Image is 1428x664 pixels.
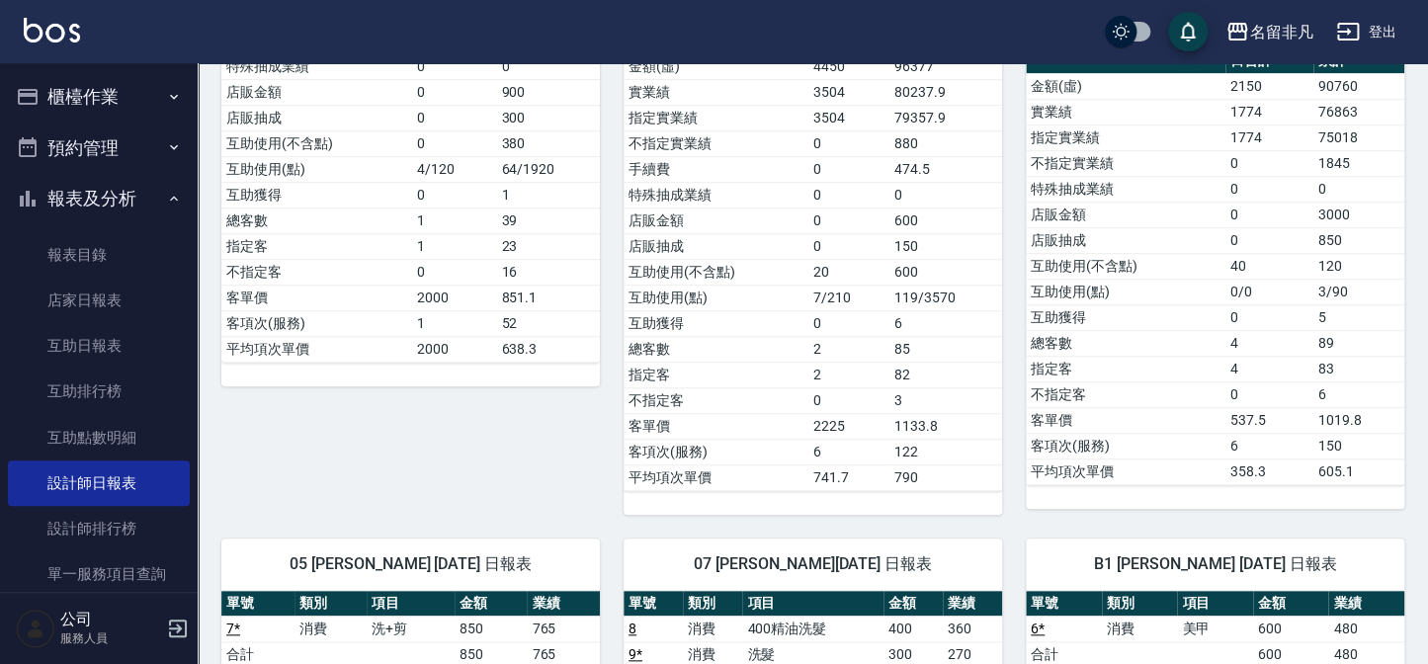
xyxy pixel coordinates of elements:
td: 3000 [1313,202,1404,227]
th: 金額 [883,591,943,617]
td: 4 [1225,330,1313,356]
td: 指定客 [221,233,412,259]
td: 店販抽成 [624,233,808,259]
td: 0 [496,53,600,79]
td: 0 [808,207,889,233]
td: 83 [1313,356,1404,381]
td: 96377 [889,53,1002,79]
a: 設計師排行榜 [8,506,190,551]
td: 不指定客 [624,387,808,413]
td: 店販抽成 [221,105,412,130]
td: 0 [1225,304,1313,330]
td: 客項次(服務) [221,310,412,336]
img: Person [16,609,55,648]
td: 79357.9 [889,105,1002,130]
div: 名留非凡 [1249,20,1312,44]
td: 金額(虛) [1026,73,1225,99]
td: 互助使用(不含點) [221,130,412,156]
td: 600 [889,207,1002,233]
td: 380 [496,130,600,156]
td: 0 [412,53,496,79]
table: a dense table [1026,48,1404,485]
td: 不指定客 [1026,381,1225,407]
td: 150 [1313,433,1404,458]
td: 互助使用(點) [221,156,412,182]
button: 登出 [1328,14,1404,50]
button: 預約管理 [8,123,190,174]
td: 5 [1313,304,1404,330]
span: B1 [PERSON_NAME] [DATE] 日報表 [1050,554,1381,574]
td: 4/120 [412,156,496,182]
td: 790 [889,464,1002,490]
a: 互助日報表 [8,323,190,369]
td: 605.1 [1313,458,1404,484]
a: 單一服務項目查詢 [8,551,190,597]
td: 16 [496,259,600,285]
td: 638.3 [496,336,600,362]
td: 89 [1313,330,1404,356]
td: 0 [1225,202,1313,227]
th: 類別 [683,591,742,617]
td: 2 [808,336,889,362]
td: 1133.8 [889,413,1002,439]
td: 6 [889,310,1002,336]
td: 64/1920 [496,156,600,182]
td: 美甲 [1177,616,1253,641]
td: 0 [808,387,889,413]
td: 0 [808,310,889,336]
td: 互助獲得 [221,182,412,207]
td: 765 [527,616,600,641]
button: 報表及分析 [8,173,190,224]
td: 特殊抽成業績 [1026,176,1225,202]
td: 4450 [808,53,889,79]
td: 互助使用(點) [624,285,808,310]
button: 名留非凡 [1218,12,1320,52]
th: 單號 [221,591,294,617]
td: 850 [1313,227,1404,253]
td: 2000 [412,336,496,362]
h5: 公司 [60,610,161,629]
td: 指定客 [1026,356,1225,381]
td: 0 [1225,150,1313,176]
td: 指定實業績 [624,105,808,130]
td: 52 [496,310,600,336]
td: 6 [808,439,889,464]
td: 平均項次單價 [221,336,412,362]
td: 0 [412,182,496,207]
td: 85 [889,336,1002,362]
a: 設計師日報表 [8,460,190,506]
td: 特殊抽成業績 [624,182,808,207]
td: 消費 [683,616,742,641]
td: 客單價 [624,413,808,439]
td: 122 [889,439,1002,464]
td: 店販抽成 [1026,227,1225,253]
p: 服務人員 [60,629,161,647]
td: 6 [1313,381,1404,407]
td: 1 [412,310,496,336]
td: 0 [1225,176,1313,202]
a: 互助點數明細 [8,415,190,460]
th: 業績 [1328,591,1404,617]
td: 119/3570 [889,285,1002,310]
td: 0 [1313,176,1404,202]
td: 1774 [1225,124,1313,150]
th: 類別 [294,591,368,617]
td: 0 [412,79,496,105]
td: 7/210 [808,285,889,310]
td: 店販金額 [1026,202,1225,227]
td: 消費 [1102,616,1178,641]
td: 0 [412,259,496,285]
td: 互助獲得 [624,310,808,336]
td: 互助使用(不含點) [624,259,808,285]
td: 特殊抽成業績 [221,53,412,79]
td: 0 [808,182,889,207]
td: 600 [889,259,1002,285]
td: 39 [496,207,600,233]
th: 類別 [1102,591,1178,617]
td: 店販金額 [624,207,808,233]
td: 480 [1328,616,1404,641]
td: 指定實業績 [1026,124,1225,150]
td: 880 [889,130,1002,156]
td: 90760 [1313,73,1404,99]
td: 537.5 [1225,407,1313,433]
